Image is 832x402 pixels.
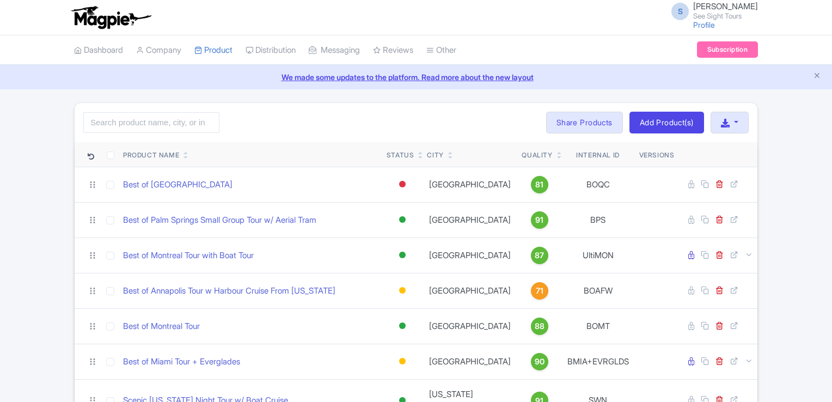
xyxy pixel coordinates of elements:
[561,202,635,237] td: BPS
[397,212,408,228] div: Active
[535,249,544,261] span: 87
[123,249,254,262] a: Best of Montreal Tour with Boat Tour
[546,112,623,133] a: Share Products
[423,237,517,273] td: [GEOGRAPHIC_DATA]
[83,112,219,133] input: Search product name, city, or interal id
[423,202,517,237] td: [GEOGRAPHIC_DATA]
[561,273,635,308] td: BOAFW
[561,237,635,273] td: UltiMON
[397,176,408,192] div: Inactive
[123,179,233,191] a: Best of [GEOGRAPHIC_DATA]
[693,20,715,29] a: Profile
[387,150,414,160] div: Status
[136,35,181,65] a: Company
[561,308,635,344] td: BOMT
[629,112,704,133] a: Add Product(s)
[397,318,408,334] div: Active
[813,70,821,83] button: Close announcement
[123,356,240,368] a: Best of Miami Tour + Everglades
[693,1,758,11] span: [PERSON_NAME]
[423,273,517,308] td: [GEOGRAPHIC_DATA]
[522,353,556,370] a: 90
[123,285,335,297] a: Best of Annapolis Tour w Harbour Cruise From [US_STATE]
[535,179,543,191] span: 81
[671,3,689,20] span: S
[423,167,517,202] td: [GEOGRAPHIC_DATA]
[194,35,233,65] a: Product
[423,308,517,344] td: [GEOGRAPHIC_DATA]
[635,142,679,167] th: Versions
[522,211,556,229] a: 91
[561,167,635,202] td: BOQC
[69,5,153,29] img: logo-ab69f6fb50320c5b225c76a69d11143b.png
[7,71,825,83] a: We made some updates to the platform. Read more about the new layout
[123,150,179,160] div: Product Name
[74,35,123,65] a: Dashboard
[522,176,556,193] a: 81
[561,142,635,167] th: Internal ID
[373,35,413,65] a: Reviews
[123,320,200,333] a: Best of Montreal Tour
[536,285,543,297] span: 71
[697,41,758,58] a: Subscription
[522,282,556,300] a: 71
[123,214,316,227] a: Best of Palm Springs Small Group Tour w/ Aerial Tram
[309,35,360,65] a: Messaging
[535,214,543,226] span: 91
[522,247,556,264] a: 87
[397,247,408,263] div: Active
[426,35,456,65] a: Other
[561,344,635,379] td: BMIA+EVRGLDS
[427,150,443,160] div: City
[397,354,408,369] div: Building
[397,283,408,299] div: Building
[522,150,552,160] div: Quality
[535,320,545,332] span: 88
[693,13,758,20] small: See Sight Tours
[423,344,517,379] td: [GEOGRAPHIC_DATA]
[246,35,296,65] a: Distribution
[665,2,758,20] a: S [PERSON_NAME] See Sight Tours
[522,318,556,335] a: 88
[535,356,545,368] span: 90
